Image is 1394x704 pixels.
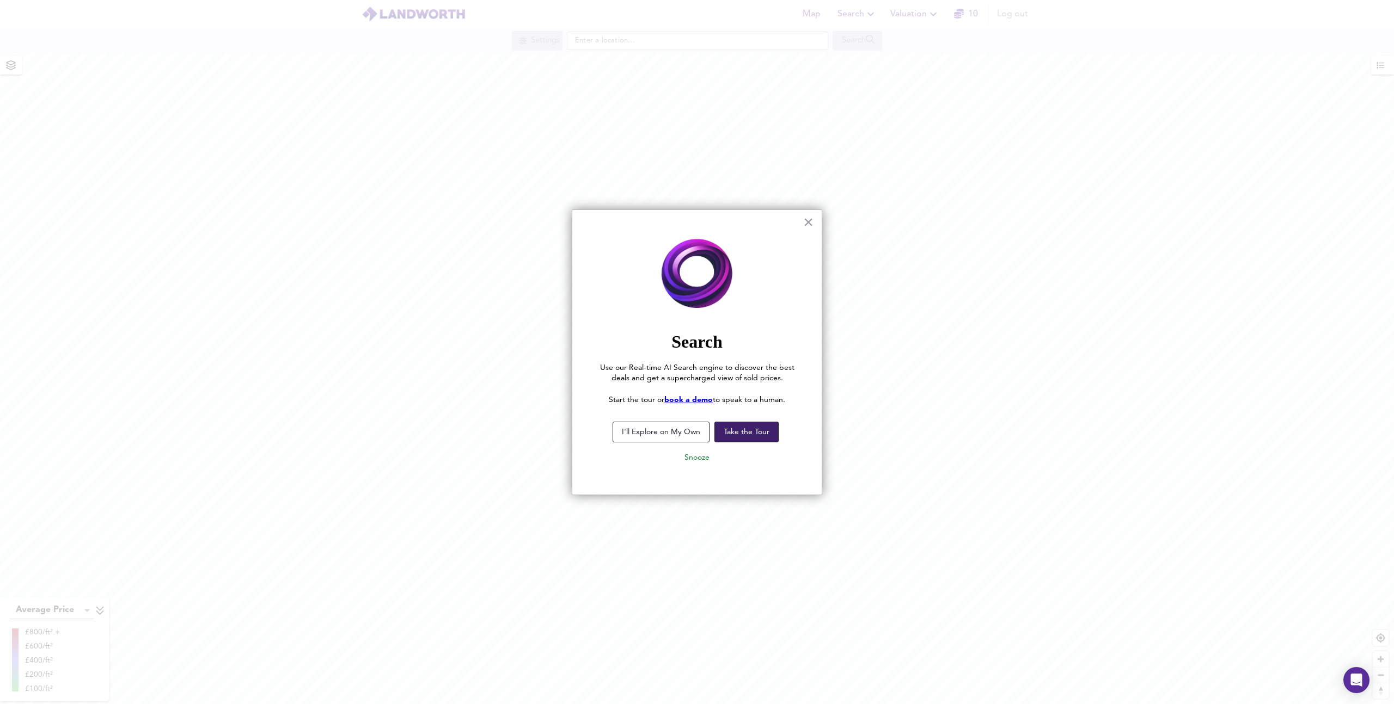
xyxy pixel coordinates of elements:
[613,422,710,442] button: I'll Explore on My Own
[713,396,785,404] span: to speak to a human.
[594,232,800,317] img: Employee Photo
[594,363,800,384] p: Use our Real-time AI Search engine to discover the best deals and get a supercharged view of sold...
[664,396,713,404] a: book a demo
[594,331,800,352] h2: Search
[803,213,814,231] button: Close
[609,396,664,404] span: Start the tour or
[676,448,718,467] button: Snooze
[714,422,779,442] button: Take the Tour
[1343,667,1369,693] div: Open Intercom Messenger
